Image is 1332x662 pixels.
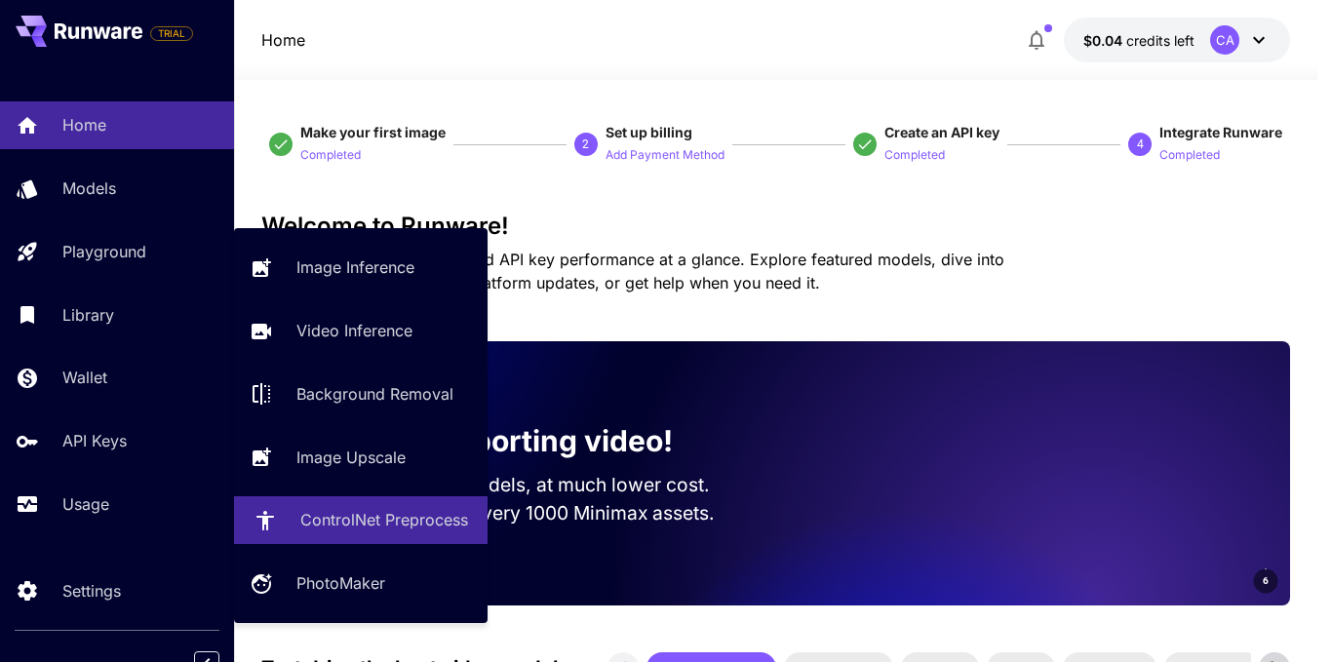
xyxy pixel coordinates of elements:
div: $0.0373 [1083,30,1195,51]
p: Models [62,176,116,200]
span: Check out your usage stats and API key performance at a glance. Explore featured models, dive int... [261,250,1004,292]
p: Completed [884,146,945,165]
p: Settings [62,579,121,603]
p: Image Upscale [296,446,406,469]
span: $0.04 [1083,32,1126,49]
p: Playground [62,240,146,263]
a: Video Inference [234,307,488,355]
div: CA [1210,25,1239,55]
a: Background Removal [234,370,488,418]
p: PhotoMaker [296,571,385,595]
p: Add Payment Method [606,146,725,165]
span: Set up billing [606,124,692,140]
button: $0.0373 [1064,18,1290,62]
span: credits left [1126,32,1195,49]
p: Image Inference [296,255,414,279]
p: API Keys [62,429,127,452]
a: Image Inference [234,244,488,292]
span: TRIAL [151,26,192,41]
p: ControlNet Preprocess [300,508,468,531]
p: Run the best video models, at much lower cost. [293,471,745,499]
span: Integrate Runware [1159,124,1282,140]
p: Background Removal [296,382,453,406]
p: Save up to $350 for every 1000 Minimax assets. [293,499,745,527]
p: 2 [582,136,589,153]
p: Library [62,303,114,327]
a: ControlNet Preprocess [234,496,488,544]
p: Wallet [62,366,107,389]
span: Add your payment card to enable full platform functionality. [150,21,193,45]
a: PhotoMaker [234,560,488,607]
nav: breadcrumb [261,28,305,52]
p: 4 [1137,136,1144,153]
a: Image Upscale [234,433,488,481]
p: Completed [1159,146,1220,165]
p: Usage [62,492,109,516]
span: Make your first image [300,124,446,140]
p: Home [62,113,106,136]
p: Home [261,28,305,52]
p: Now supporting video! [347,419,673,463]
h3: Welcome to Runware! [261,213,1290,240]
p: Completed [300,146,361,165]
span: 6 [1263,573,1269,588]
p: Video Inference [296,319,412,342]
span: Create an API key [884,124,999,140]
